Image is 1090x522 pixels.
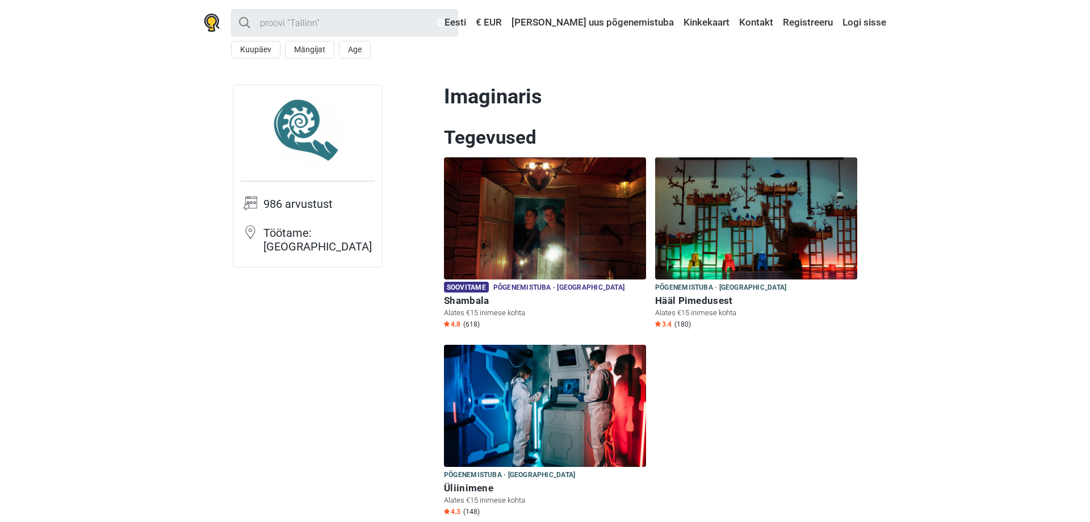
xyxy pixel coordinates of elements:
span: Põgenemistuba · [GEOGRAPHIC_DATA] [655,282,786,294]
button: Mängijat [285,41,334,59]
h6: Shambala [444,295,646,307]
a: Kinkekaart [681,12,732,33]
td: Töötame: [GEOGRAPHIC_DATA] [263,225,375,260]
a: [PERSON_NAME] uus põgenemistuba [509,12,677,33]
a: Registreeru [780,12,836,33]
button: Kuupäev [231,41,280,59]
a: Kontakt [736,12,776,33]
img: Star [655,321,661,327]
span: (180) [674,320,691,329]
img: Star [444,321,450,327]
span: Põgenemistuba · [GEOGRAPHIC_DATA] [493,282,624,294]
a: Logi sisse [840,12,886,33]
p: Alates €15 inimese kohta [444,308,646,318]
h2: Tegevused [444,126,857,149]
span: Põgenemistuba · [GEOGRAPHIC_DATA] [444,469,575,482]
span: 3.4 [655,320,672,329]
a: Üliinimene Põgenemistuba · [GEOGRAPHIC_DATA] Üliinimene Alates €15 inimese kohta Star4.3 (148) [444,345,646,519]
img: Star [444,508,450,514]
img: Shambala [444,157,646,279]
button: Age [339,41,371,59]
a: Shambala Soovitame Põgenemistuba · [GEOGRAPHIC_DATA] Shambala Alates €15 inimese kohta Star4.8 (618) [444,157,646,331]
p: Alates €15 inimese kohta [655,308,857,318]
span: 4.8 [444,320,460,329]
p: Alates €15 inimese kohta [444,495,646,506]
input: proovi “Tallinn” [231,9,458,36]
a: € EUR [473,12,505,33]
span: 4.3 [444,507,460,516]
td: 986 arvustust [263,196,375,225]
img: Eesti [437,19,445,27]
a: Eesti [434,12,469,33]
span: (618) [463,320,480,329]
span: (148) [463,507,480,516]
a: Hääl Pimedusest Põgenemistuba · [GEOGRAPHIC_DATA] Hääl Pimedusest Alates €15 inimese kohta Star3.... [655,157,857,331]
h6: Hääl Pimedusest [655,295,857,307]
h1: Imaginaris [444,85,857,109]
img: Üliinimene [444,345,646,467]
img: Nowescape logo [204,14,220,32]
img: Hääl Pimedusest [655,157,857,279]
span: Soovitame [444,282,489,293]
h6: Üliinimene [444,482,646,494]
